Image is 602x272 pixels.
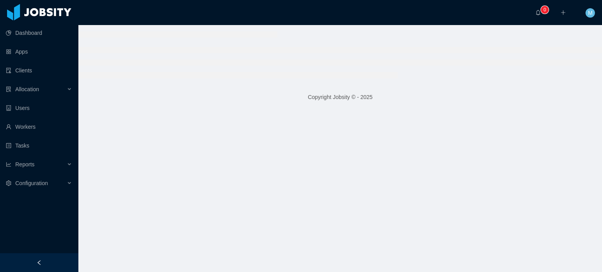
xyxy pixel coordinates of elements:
[6,63,72,78] a: icon: auditClients
[6,100,72,116] a: icon: robotUsers
[78,84,602,111] footer: Copyright Jobsity © - 2025
[535,10,541,15] i: icon: bell
[6,119,72,135] a: icon: userWorkers
[6,162,11,167] i: icon: line-chart
[15,161,34,168] span: Reports
[541,6,549,14] sup: 0
[6,138,72,153] a: icon: profileTasks
[6,25,72,41] a: icon: pie-chartDashboard
[6,86,11,92] i: icon: solution
[15,180,48,186] span: Configuration
[15,86,39,92] span: Allocation
[6,44,72,59] a: icon: appstoreApps
[560,10,566,15] i: icon: plus
[588,8,593,18] span: M
[6,180,11,186] i: icon: setting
